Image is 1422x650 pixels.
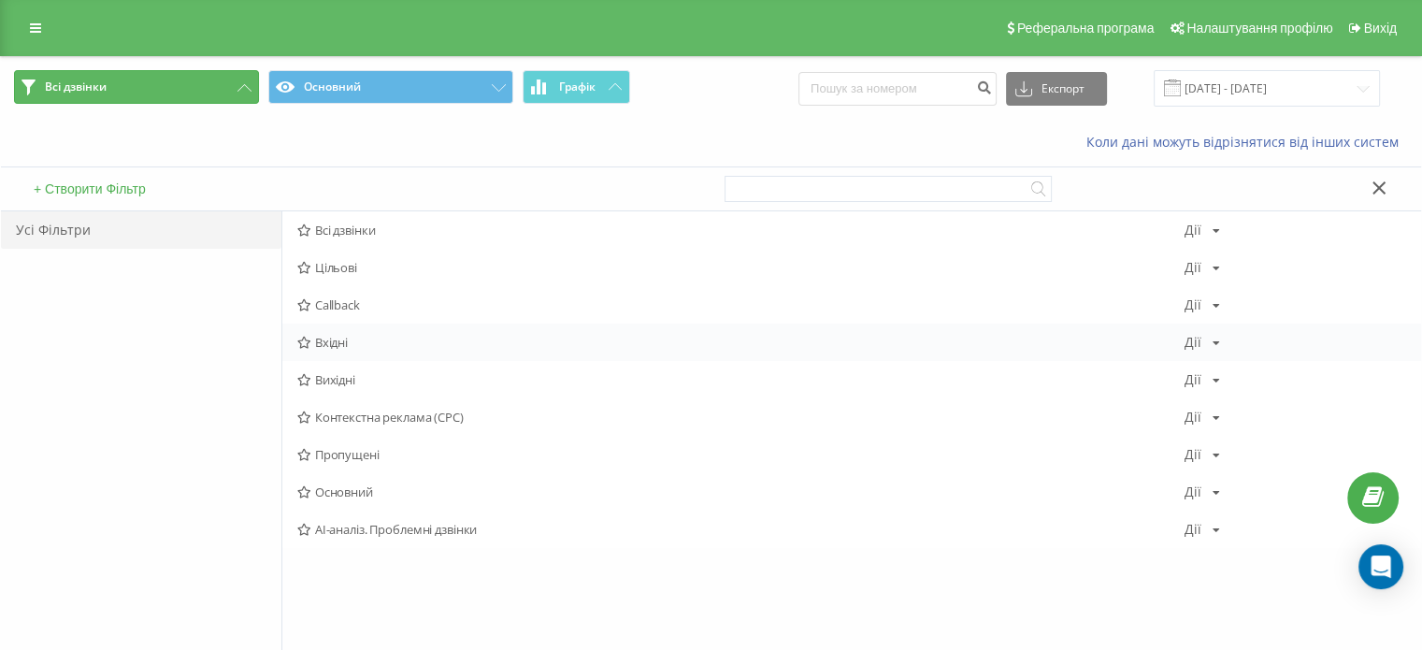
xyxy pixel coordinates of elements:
span: Вхідні [297,336,1185,349]
div: Дії [1185,224,1201,237]
span: Цільові [297,261,1185,274]
button: + Створити Фільтр [28,181,151,197]
span: Вихід [1364,21,1397,36]
span: Налаштування профілю [1186,21,1332,36]
div: Дії [1185,448,1201,461]
span: Реферальна програма [1017,21,1155,36]
button: Експорт [1006,72,1107,106]
div: Усі Фільтри [1,211,281,249]
span: Callback [297,298,1185,311]
button: Всі дзвінки [14,70,259,104]
span: Вихідні [297,373,1185,386]
div: Дії [1185,373,1201,386]
span: Пропущені [297,448,1185,461]
div: Дії [1185,523,1201,536]
div: Дії [1185,485,1201,498]
span: AI-аналіз. Проблемні дзвінки [297,523,1185,536]
button: Закрити [1366,180,1393,199]
input: Пошук за номером [798,72,997,106]
div: Дії [1185,298,1201,311]
div: Дії [1185,336,1201,349]
span: Всі дзвінки [45,79,107,94]
button: Основний [268,70,513,104]
span: Контекстна реклама (CPC) [297,411,1185,424]
a: Коли дані можуть відрізнятися вiд інших систем [1086,133,1408,151]
span: Основний [297,485,1185,498]
span: Всі дзвінки [297,224,1185,237]
div: Дії [1185,411,1201,424]
span: Графік [559,80,596,94]
button: Графік [523,70,630,104]
div: Дії [1185,261,1201,274]
div: Open Intercom Messenger [1358,544,1403,589]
